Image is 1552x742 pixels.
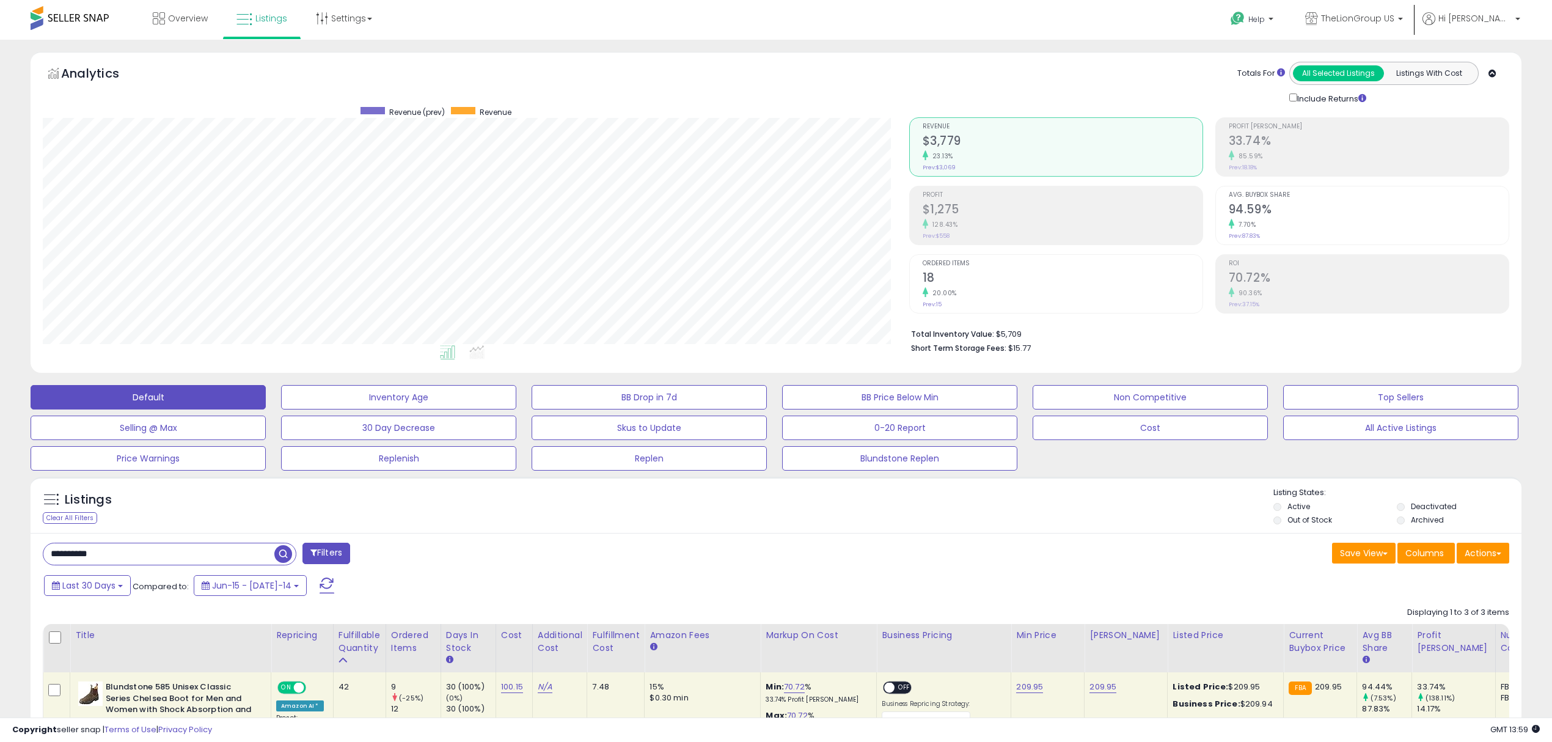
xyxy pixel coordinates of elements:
a: 100.15 [501,681,523,693]
span: Last 30 Days [62,579,115,592]
small: Days In Stock. [446,655,453,666]
button: Save View [1332,543,1396,564]
small: Prev: 87.83% [1229,232,1260,240]
button: Inventory Age [281,385,516,410]
label: Active [1287,501,1310,512]
a: Privacy Policy [158,724,212,735]
span: OFF [895,683,915,693]
div: $209.94 [1173,699,1274,710]
div: Current Buybox Price [1289,629,1352,655]
div: Avg BB Share [1362,629,1407,655]
th: The percentage added to the cost of goods (COGS) that forms the calculator for Min & Max prices. [761,624,877,672]
b: Total Inventory Value: [911,329,994,339]
small: Amazon Fees. [650,642,657,653]
span: 209.95 [1315,681,1342,692]
small: Prev: $558 [923,232,950,240]
small: (-25%) [399,693,423,703]
div: 87.83% [1362,703,1411,714]
div: Totals For [1237,68,1285,79]
b: Business Price: [1173,698,1240,710]
div: seller snap | | [12,724,212,736]
b: Short Term Storage Fees: [911,343,1006,353]
button: Price Warnings [31,446,266,471]
div: 30 (100%) [446,681,496,692]
button: Replen [532,446,767,471]
div: Amazon AI * [276,700,324,711]
button: All Selected Listings [1293,65,1384,81]
h2: 70.72% [1229,271,1509,287]
div: Days In Stock [446,629,491,655]
button: Top Sellers [1283,385,1518,410]
a: 209.95 [1089,681,1116,693]
button: Replenish [281,446,516,471]
button: Last 30 Days [44,575,131,596]
small: FBA [1289,681,1311,695]
span: Revenue [480,107,511,117]
div: Displaying 1 to 3 of 3 items [1407,607,1509,619]
button: Blundstone Replen [782,446,1017,471]
label: Business Repricing Strategy: [882,700,970,708]
span: Profit [923,192,1202,199]
h5: Analytics [61,65,143,85]
button: Filters [302,543,350,564]
div: 33.74% [1417,681,1495,692]
div: 7.48 [592,681,635,692]
span: ON [279,683,294,693]
a: Help [1221,2,1286,40]
i: Get Help [1230,11,1245,26]
div: Min Price [1016,629,1079,642]
small: Prev: 15 [923,301,942,308]
small: (7.53%) [1371,693,1396,703]
span: Avg. Buybox Share [1229,192,1509,199]
div: $209.95 [1173,681,1274,692]
div: Profit [PERSON_NAME] [1417,629,1490,655]
p: 33.74% Profit [PERSON_NAME] [766,696,867,704]
span: Jun-15 - [DATE]-14 [212,579,291,592]
div: Fulfillment Cost [592,629,639,655]
button: 30 Day Decrease [281,416,516,440]
h2: $1,275 [923,202,1202,219]
div: Listed Price [1173,629,1278,642]
h2: 94.59% [1229,202,1509,219]
small: 128.43% [928,220,958,229]
h5: Listings [65,491,112,509]
button: Listings With Cost [1383,65,1474,81]
span: $15.77 [1008,342,1031,354]
span: TheLionGroup US [1321,12,1394,24]
button: BB Drop in 7d [532,385,767,410]
div: Repricing [276,629,328,642]
b: Listed Price: [1173,681,1228,692]
button: Default [31,385,266,410]
div: $0.30 min [650,692,751,703]
div: Cost [501,629,527,642]
small: 7.70% [1234,220,1256,229]
h2: $3,779 [923,134,1202,150]
div: Clear All Filters [43,512,97,524]
div: FBA: 0 [1501,681,1541,692]
a: N/A [538,681,552,693]
img: 31-kP1pylWL._SL40_.jpg [78,681,103,706]
div: Amazon Fees [650,629,755,642]
div: 42 [339,681,376,692]
p: Listing States: [1273,487,1521,499]
button: Skus to Update [532,416,767,440]
div: Title [75,629,266,642]
a: Terms of Use [104,724,156,735]
button: Jun-15 - [DATE]-14 [194,575,307,596]
small: (0%) [446,693,463,703]
div: Business Pricing [882,629,1006,642]
a: Hi [PERSON_NAME] [1422,12,1520,40]
span: Help [1248,14,1265,24]
div: Markup on Cost [766,629,871,642]
button: Columns [1397,543,1455,564]
button: Actions [1457,543,1509,564]
h2: 18 [923,271,1202,287]
strong: Copyright [12,724,57,735]
div: 9 [391,681,441,692]
div: Ordered Items [391,629,436,655]
small: 90.36% [1234,288,1262,298]
span: Revenue [923,123,1202,130]
small: Avg BB Share. [1362,655,1369,666]
label: Deactivated [1411,501,1457,512]
b: Max: [766,710,787,721]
